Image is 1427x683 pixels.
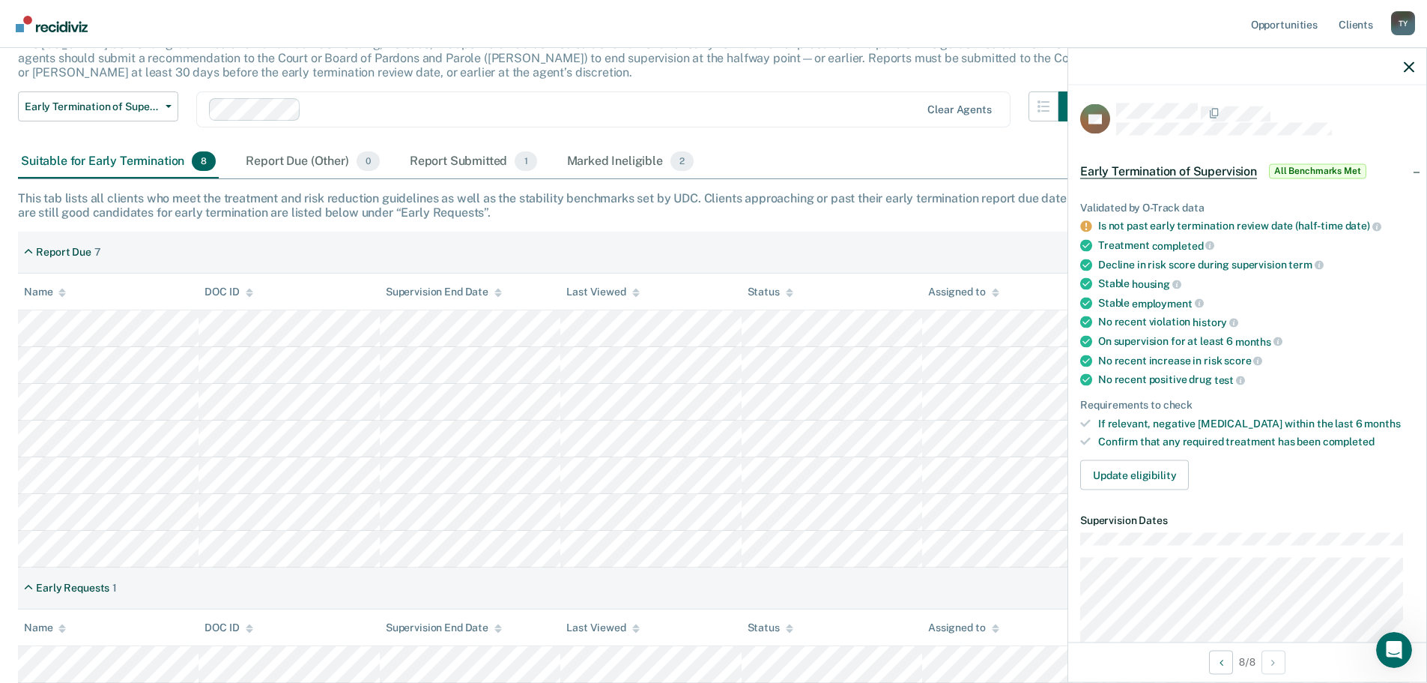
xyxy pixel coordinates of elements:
[1098,436,1414,448] div: Confirm that any required treatment has been
[112,582,117,595] div: 1
[1269,163,1366,178] span: All Benchmarks Met
[204,622,252,634] div: DOC ID
[407,145,540,178] div: Report Submitted
[928,286,999,298] div: Assigned to
[566,286,639,298] div: Last Viewed
[94,246,101,259] div: 7
[564,145,697,178] div: Marked Ineligible
[1364,417,1400,429] span: months
[1068,147,1426,195] div: Early Termination of SupervisionAll Benchmarks Met
[24,286,66,298] div: Name
[192,151,216,171] span: 8
[386,286,502,298] div: Supervision End Date
[36,582,109,595] div: Early Requests
[1209,650,1233,674] button: Previous Opportunity
[566,622,639,634] div: Last Viewed
[1261,650,1285,674] button: Next Opportunity
[1098,373,1414,387] div: No recent positive drug
[1323,436,1375,448] span: completed
[1098,220,1414,233] div: Is not past early termination review date (half-time date)
[1391,11,1415,35] div: T Y
[18,191,1409,220] div: This tab lists all clients who meet the treatment and risk reduction guidelines as well as the st...
[1391,11,1415,35] button: Profile dropdown button
[1098,334,1414,348] div: On supervision for at least 6
[928,622,999,634] div: Assigned to
[1098,316,1414,329] div: No recent violation
[1224,355,1262,367] span: score
[1068,642,1426,682] div: 8 / 8
[24,622,66,634] div: Name
[243,145,382,178] div: Report Due (Other)
[1080,514,1414,527] dt: Supervision Dates
[1098,258,1414,271] div: Decline in risk score during supervision
[1235,335,1282,347] span: months
[927,103,991,116] div: Clear agents
[1214,373,1245,385] span: test
[1376,632,1412,668] iframe: Intercom live chat
[1098,296,1414,310] div: Stable
[36,246,91,259] div: Report Due
[1193,316,1238,328] span: history
[1080,201,1414,214] div: Validated by O-Track data
[748,622,793,634] div: Status
[748,286,793,298] div: Status
[1132,297,1203,309] span: employment
[670,151,694,171] span: 2
[1098,238,1414,252] div: Treatment
[1288,259,1323,271] span: term
[16,16,88,32] img: Recidiviz
[1080,398,1414,411] div: Requirements to check
[18,37,1084,79] p: The [US_STATE] Sentencing Commission’s 2025 Adult Sentencing, Release, & Supervision Guidelines e...
[18,145,219,178] div: Suitable for Early Termination
[515,151,536,171] span: 1
[1098,417,1414,430] div: If relevant, negative [MEDICAL_DATA] within the last 6
[1098,354,1414,367] div: No recent increase in risk
[1080,460,1189,490] button: Update eligibility
[1098,277,1414,291] div: Stable
[386,622,502,634] div: Supervision End Date
[1080,163,1257,178] span: Early Termination of Supervision
[25,100,160,113] span: Early Termination of Supervision
[204,286,252,298] div: DOC ID
[1132,277,1181,289] span: housing
[1152,239,1215,251] span: completed
[357,151,380,171] span: 0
